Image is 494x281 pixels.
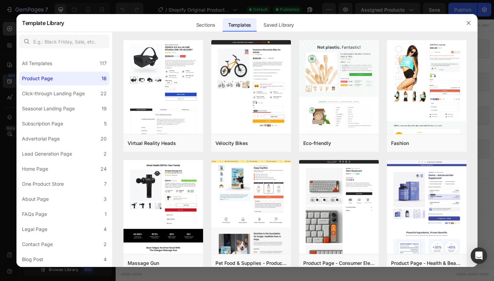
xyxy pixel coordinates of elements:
div: Product Page - Consumer Electronics - Keyboard [303,259,375,267]
div: Home Page [22,165,48,173]
div: Open Intercom Messenger [471,247,487,264]
div: Product Page [22,74,53,83]
div: Advertorial Page [22,135,60,143]
div: Pet Food & Supplies - Product Page with Bundle [215,259,287,267]
div: Massage Gun [128,259,159,267]
span: Shopify section: section [186,101,236,109]
div: Fashion [391,139,409,147]
h2: Template Library [22,14,64,32]
span: inspired by CRO experts [129,193,176,199]
div: Vélocity Bikes [215,139,248,147]
input: E.g.: Black Friday, Sale, etc. [19,35,109,48]
span: Shopify section: product-recommendations [166,137,257,145]
div: 4 [104,225,107,233]
div: 5 [104,120,107,128]
div: Generate layout [186,185,222,192]
div: About Page [22,195,49,203]
div: Seasonal Landing Page [22,105,75,113]
img: fashion.png [387,40,467,264]
div: 3 [104,195,107,203]
div: Add blank section [236,185,278,192]
div: Eco-friendly [303,139,331,147]
div: One Product Store [22,180,64,188]
div: 117 [100,59,107,68]
div: 2 [104,240,107,248]
div: Virtual Reality Heads [128,139,176,147]
div: 4 [104,255,107,264]
div: All Templates [22,59,52,68]
span: Shopify section: marquee [184,28,238,36]
div: Legal Page [22,225,47,233]
span: Add section [190,169,222,176]
div: Sections [191,18,221,32]
div: 24 [101,165,107,173]
div: Subscription Page [22,120,63,128]
div: 20 [101,135,107,143]
div: Blog Post [22,255,43,264]
span: Shopify section: product-information [173,64,249,73]
div: 16 [102,74,107,83]
div: Lead Generation Page [22,150,72,158]
div: FAQs Page [22,210,47,218]
span: then drag & drop elements [231,193,282,199]
div: Templates [223,18,257,32]
div: Contact Page [22,240,53,248]
div: 1 [105,210,107,218]
span: from URL or image [185,193,222,199]
div: 7 [104,180,107,188]
div: Click-through Landing Page [22,89,85,98]
div: Product Page - Health & Beauty - Hair Supplement [391,259,462,267]
div: Choose templates [132,185,174,192]
div: 22 [101,89,107,98]
div: Saved Library [258,18,299,32]
div: 19 [102,105,107,113]
div: 2 [104,150,107,158]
